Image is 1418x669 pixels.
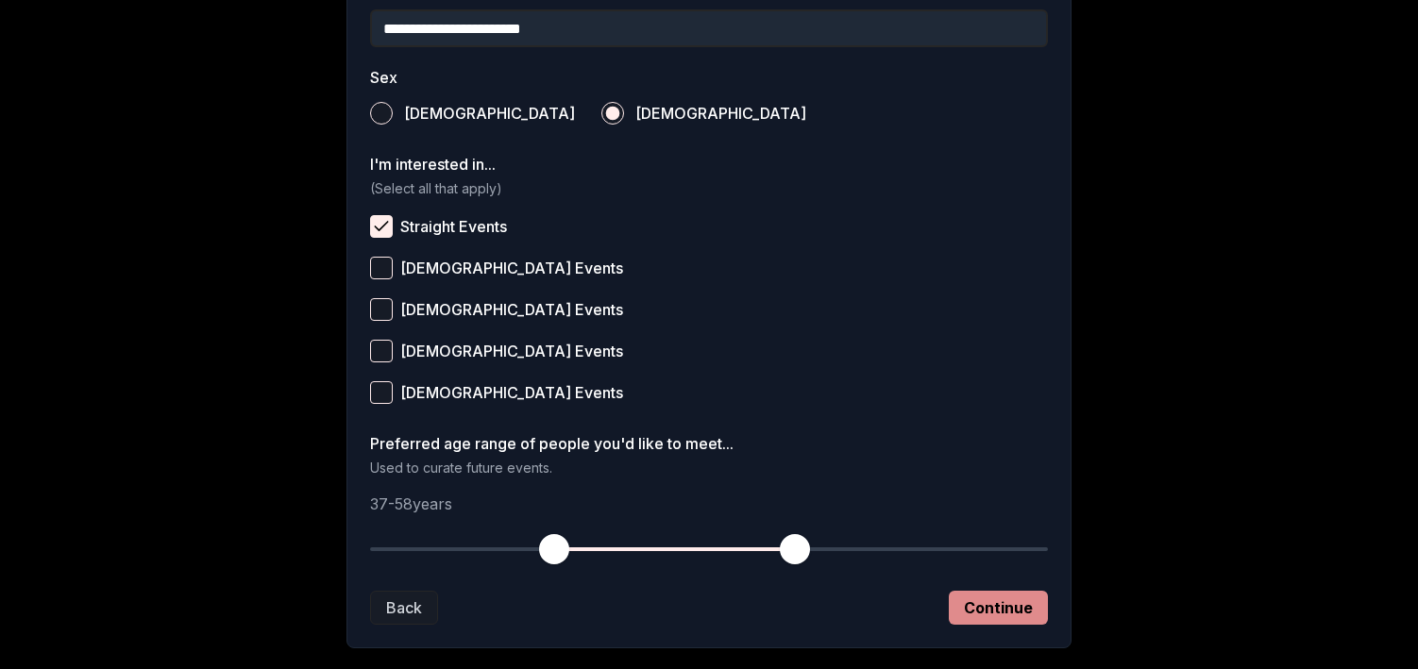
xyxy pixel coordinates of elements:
[370,298,393,321] button: [DEMOGRAPHIC_DATA] Events
[370,179,1048,198] p: (Select all that apply)
[370,493,1048,515] p: 37 - 58 years
[400,302,623,317] span: [DEMOGRAPHIC_DATA] Events
[370,340,393,362] button: [DEMOGRAPHIC_DATA] Events
[400,385,623,400] span: [DEMOGRAPHIC_DATA] Events
[370,70,1048,85] label: Sex
[601,102,624,125] button: [DEMOGRAPHIC_DATA]
[370,436,1048,451] label: Preferred age range of people you'd like to meet...
[400,219,507,234] span: Straight Events
[370,459,1048,477] p: Used to curate future events.
[400,343,623,359] span: [DEMOGRAPHIC_DATA] Events
[404,106,575,121] span: [DEMOGRAPHIC_DATA]
[400,260,623,276] span: [DEMOGRAPHIC_DATA] Events
[370,102,393,125] button: [DEMOGRAPHIC_DATA]
[635,106,806,121] span: [DEMOGRAPHIC_DATA]
[370,381,393,404] button: [DEMOGRAPHIC_DATA] Events
[370,157,1048,172] label: I'm interested in...
[370,591,438,625] button: Back
[370,257,393,279] button: [DEMOGRAPHIC_DATA] Events
[370,215,393,238] button: Straight Events
[949,591,1048,625] button: Continue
